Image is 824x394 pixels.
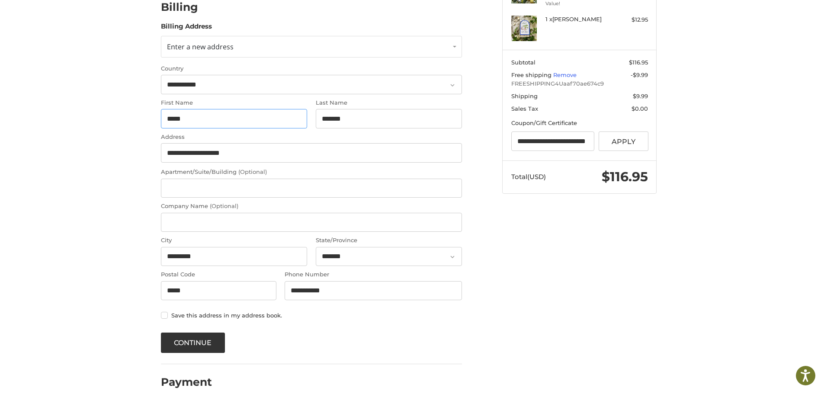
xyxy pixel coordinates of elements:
[511,59,535,66] span: Subtotal
[285,270,462,279] label: Phone Number
[161,22,212,35] legend: Billing Address
[599,131,649,151] button: Apply
[161,36,462,58] a: Enter or select a different address
[633,93,648,99] span: $9.99
[161,64,462,73] label: Country
[12,13,98,20] p: We're away right now. Please check back later!
[553,71,577,78] a: Remove
[161,312,462,319] label: Save this address in my address book.
[316,99,462,107] label: Last Name
[629,59,648,66] span: $116.95
[161,236,307,245] label: City
[316,236,462,245] label: State/Province
[167,42,234,51] span: Enter a new address
[511,131,595,151] input: Gift Certificate or Coupon Code
[161,375,212,389] h2: Payment
[614,16,648,24] div: $12.95
[511,105,538,112] span: Sales Tax
[161,270,276,279] label: Postal Code
[545,16,612,22] h4: 1 x [PERSON_NAME]
[161,168,462,176] label: Apartment/Suite/Building
[161,202,462,211] label: Company Name
[238,168,267,175] small: (Optional)
[161,133,462,141] label: Address
[511,93,538,99] span: Shipping
[511,119,648,128] div: Coupon/Gift Certificate
[161,333,225,353] button: Continue
[602,169,648,185] span: $116.95
[210,202,238,209] small: (Optional)
[161,99,307,107] label: First Name
[511,173,546,181] span: Total (USD)
[511,80,648,88] span: FREESHIPPING4Uaaf70ae674c9
[511,71,553,78] span: Free shipping
[631,71,648,78] span: -$9.99
[99,11,110,22] button: Open LiveChat chat widget
[632,105,648,112] span: $0.00
[161,0,212,14] h2: Billing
